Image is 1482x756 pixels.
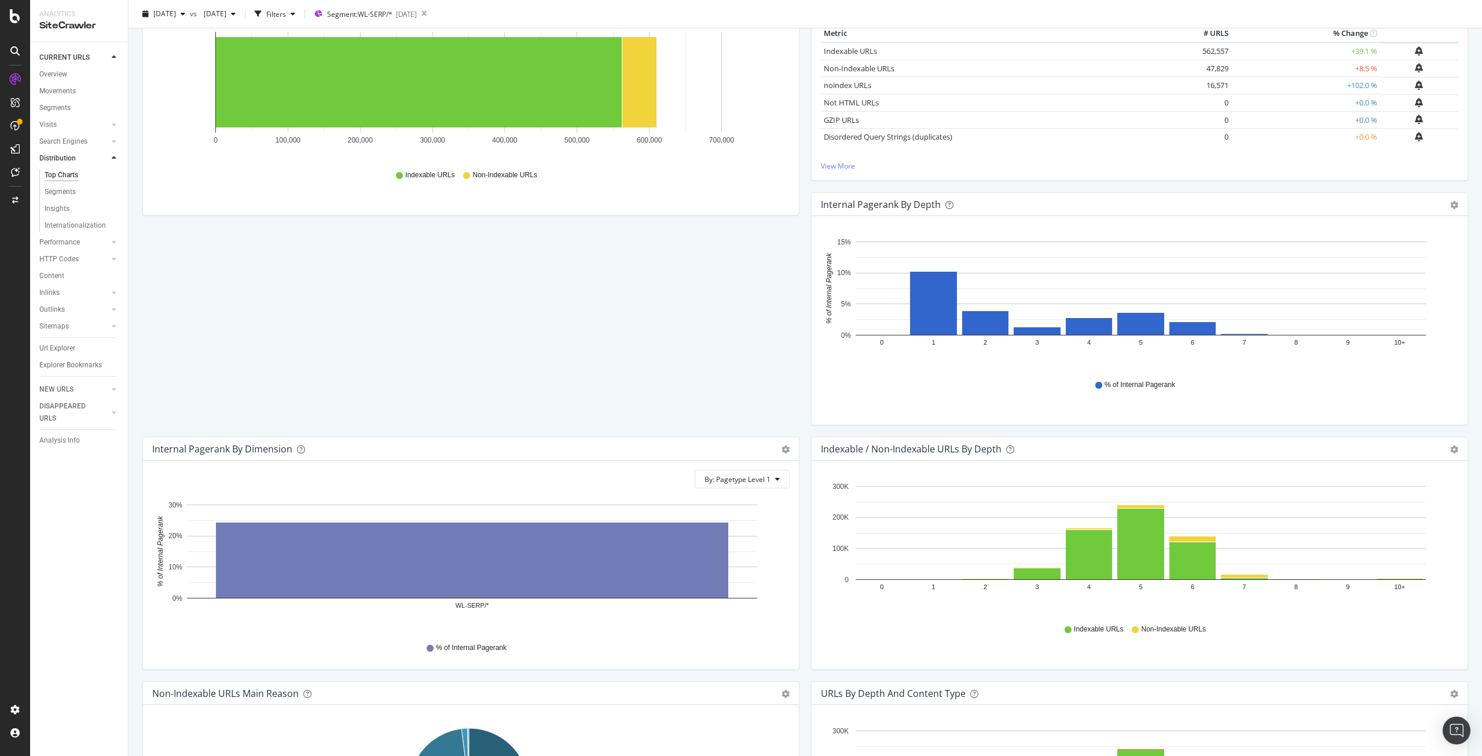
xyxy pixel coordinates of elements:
td: +0.0 % [1231,129,1380,146]
div: HTTP Codes [39,253,79,265]
div: NEW URLS [39,384,74,396]
div: Outlinks [39,304,65,316]
text: WL-SERP/* [456,602,489,609]
text: 300K [832,483,849,491]
div: Url Explorer [39,342,75,355]
a: NEW URLS [39,384,108,396]
text: 100K [832,545,849,553]
a: Explorer Bookmarks [39,359,120,371]
a: Movements [39,85,120,97]
div: Non-Indexable URLs Main Reason [152,688,299,699]
span: 2025 Aug. 29th [153,9,176,19]
div: Internal Pagerank by Depth [821,199,941,210]
text: 4 [1087,339,1091,346]
th: # URLS [1172,25,1231,42]
text: 200K [832,514,849,522]
text: 20% [168,532,182,540]
td: 0 [1172,94,1231,112]
div: Analytics [39,9,119,19]
div: A chart. [152,25,786,159]
text: 9 [1346,584,1349,591]
a: Sitemaps [39,320,108,333]
div: Open Intercom Messenger [1443,717,1470,744]
div: bell-plus [1415,98,1423,107]
a: Insights [45,203,120,215]
text: 10+ [1394,584,1405,591]
div: bell-plus [1415,46,1423,56]
text: 2 [984,584,987,591]
text: 5 [1139,584,1142,591]
td: 0 [1172,129,1231,146]
svg: A chart. [821,235,1454,369]
div: Performance [39,236,80,249]
text: 300,000 [420,136,445,144]
div: Segments [39,102,71,114]
div: Search Engines [39,136,87,148]
span: vs [190,9,199,19]
svg: A chart. [821,479,1454,613]
span: Non-Indexable URLs [1141,624,1205,634]
div: Indexable / Non-Indexable URLs by Depth [821,443,1002,455]
div: bell-plus [1415,81,1423,90]
td: +39.1 % [1231,42,1380,60]
div: SiteCrawler [39,19,119,32]
div: Content [39,270,64,282]
text: 9 [1346,339,1349,346]
text: 8 [1294,339,1298,346]
a: DISAPPEARED URLS [39,400,108,425]
a: Disordered Query Strings (duplicates) [824,132,952,142]
text: 1 [932,584,936,591]
a: Top Charts [45,169,120,181]
a: Segments [39,102,120,114]
text: 10% [168,563,182,571]
a: Overview [39,68,120,81]
text: 0% [173,594,183,602]
span: Indexable URLs [405,170,454,180]
a: Indexable URLs [824,46,877,56]
div: Top Charts [45,169,78,181]
a: Not HTML URLs [824,97,879,108]
text: 200,000 [348,136,373,144]
div: Inlinks [39,287,60,299]
text: 7 [1242,339,1246,346]
text: 700,000 [709,136,735,144]
span: % of Internal Pagerank [1105,380,1175,390]
a: Segments [45,186,120,198]
button: By: Pagetype Level 1 [695,470,790,488]
text: 300K [832,727,849,735]
a: Inlinks [39,287,108,299]
text: 10+ [1394,339,1405,346]
td: +8.5 % [1231,60,1380,77]
td: 562,557 [1172,42,1231,60]
text: 0 [880,339,883,346]
text: % of Internal Pagerank [825,253,833,324]
button: [DATE] [199,5,240,23]
text: 0 [845,576,849,584]
th: Metric [821,25,1172,42]
div: [DATE] [396,9,417,19]
text: 0% [841,331,852,339]
div: gear [1450,445,1458,454]
a: Url Explorer [39,342,120,355]
th: % Change [1231,25,1380,42]
a: Distribution [39,152,108,165]
a: Content [39,270,120,282]
td: 0 [1172,111,1231,129]
div: bell-plus [1415,63,1423,72]
div: gear [1450,201,1458,209]
button: [DATE] [138,5,190,23]
text: 3 [1036,339,1039,346]
td: 47,829 [1172,60,1231,77]
text: 1 [932,339,936,346]
a: View More [821,161,1458,171]
text: 400,000 [492,136,518,144]
svg: A chart. [152,498,786,632]
text: 5% [841,300,852,308]
div: URLs by Depth and Content Type [821,688,966,699]
div: gear [782,690,790,698]
div: Visits [39,119,57,131]
div: Distribution [39,152,76,165]
text: % of Internal Pagerank [156,516,164,587]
